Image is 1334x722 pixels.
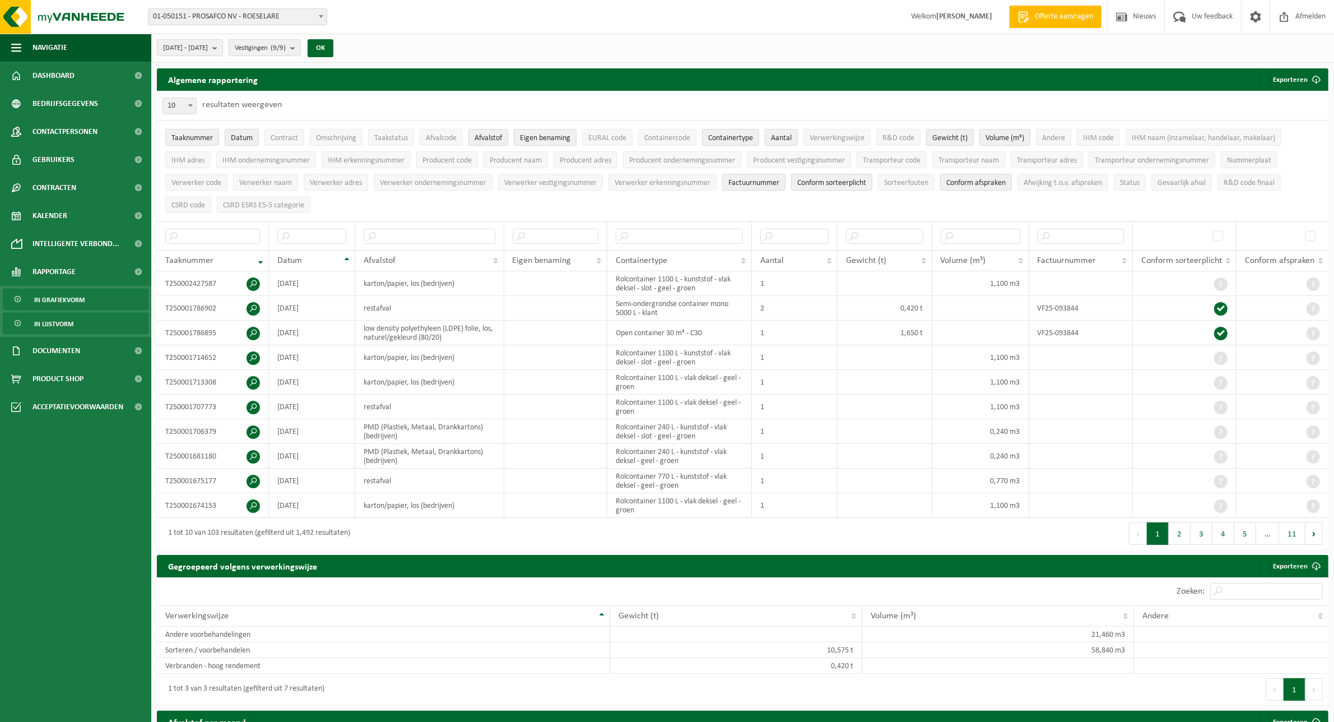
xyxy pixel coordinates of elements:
[322,151,411,168] button: IHM erkenningsnummerIHM erkenningsnummer: Activate to sort
[882,134,914,142] span: R&D code
[1305,678,1323,701] button: Next
[607,296,752,321] td: Semi-ondergrondse container mono 5000 L - klant
[269,321,355,345] td: [DATE]
[1120,179,1140,187] span: Status
[217,196,310,213] button: CSRD ESRS E5-5 categorieCSRD ESRS E5-5 categorie: Activate to sort
[269,271,355,296] td: [DATE]
[1169,522,1191,545] button: 2
[34,289,85,311] span: In grafiekvorm
[752,419,838,444] td: 1
[1129,522,1147,545] button: Previous
[765,129,798,146] button: AantalAantal: Activate to sort
[607,493,752,518] td: Rolcontainer 1100 L - vlak deksel - geel - groen
[316,134,356,142] span: Omschrijving
[615,179,710,187] span: Verwerker erkenningsnummer
[231,134,253,142] span: Datum
[932,493,1029,518] td: 1,100 m3
[1042,134,1065,142] span: Andere
[791,174,872,191] button: Conform sorteerplicht : Activate to sort
[752,444,838,469] td: 1
[420,129,463,146] button: AfvalcodeAfvalcode: Activate to sort
[269,493,355,518] td: [DATE]
[34,313,73,335] span: In lijstvorm
[32,230,119,258] span: Intelligente verbond...
[223,201,304,210] span: CSRD ESRS E5-5 categorie
[32,393,123,421] span: Acceptatievoorwaarden
[810,134,864,142] span: Verwerkingswijze
[857,151,927,168] button: Transporteur codeTransporteur code: Activate to sort
[157,469,269,493] td: T250001675177
[728,179,779,187] span: Factuurnummer
[722,174,785,191] button: FactuurnummerFactuurnummer: Activate to sort
[162,524,350,544] div: 1 tot 10 van 103 resultaten (gefilterd uit 1,492 resultaten)
[610,642,862,658] td: 10,575 t
[422,156,472,165] span: Producent code
[165,612,229,621] span: Verwerkingswijze
[610,658,862,674] td: 0,420 t
[1032,11,1096,22] span: Offerte aanvragen
[374,134,408,142] span: Taakstatus
[753,156,845,165] span: Producent vestigingsnummer
[269,296,355,321] td: [DATE]
[752,370,838,395] td: 1
[588,134,626,142] span: EURAL code
[1227,156,1271,165] span: Nummerplaat
[416,151,478,168] button: Producent codeProducent code: Activate to sort
[355,493,504,518] td: karton/papier, los (bedrijven)
[1114,174,1146,191] button: StatusStatus: Activate to sort
[490,156,542,165] span: Producent naam
[1256,522,1279,545] span: …
[3,313,148,334] a: In lijstvorm
[1305,522,1323,545] button: Next
[1017,156,1077,165] span: Transporteur adres
[771,134,792,142] span: Aantal
[32,118,97,146] span: Contactpersonen
[619,612,659,621] span: Gewicht (t)
[328,156,405,165] span: IHM erkenningsnummer
[638,129,696,146] button: ContainercodeContainercode: Activate to sort
[926,129,974,146] button: Gewicht (t)Gewicht (t): Activate to sort
[1147,522,1169,545] button: 1
[355,395,504,419] td: restafval
[157,345,269,370] td: T250001714652
[607,321,752,345] td: Open container 30 m³ - C30
[32,62,75,90] span: Dashboard
[607,444,752,469] td: Rolcontainer 240 L - kunststof - vlak deksel - geel - groen
[165,129,219,146] button: TaaknummerTaaknummer: Activate to remove sorting
[1191,522,1212,545] button: 3
[1266,678,1284,701] button: Previous
[355,469,504,493] td: restafval
[979,129,1030,146] button: Volume (m³)Volume (m³): Activate to sort
[1126,129,1281,146] button: IHM naam (inzamelaar, handelaar, makelaar)IHM naam (inzamelaar, handelaar, makelaar): Activate to...
[1221,151,1277,168] button: NummerplaatNummerplaat: Activate to sort
[747,151,851,168] button: Producent vestigingsnummerProducent vestigingsnummer: Activate to sort
[157,658,610,674] td: Verbranden - hoog rendement
[1036,129,1071,146] button: AndereAndere: Activate to sort
[468,129,508,146] button: AfvalstofAfvalstof: Activate to sort
[171,156,204,165] span: IHM adres
[32,90,98,118] span: Bedrijfsgegevens
[607,345,752,370] td: Rolcontainer 1100 L - kunststof - vlak deksel - slot - geel - groen
[171,134,213,142] span: Taaknummer
[514,129,577,146] button: Eigen benamingEigen benaming: Activate to sort
[32,337,80,365] span: Documenten
[560,156,611,165] span: Producent adres
[752,493,838,518] td: 1
[1177,587,1205,596] label: Zoeken:
[752,345,838,370] td: 1
[838,296,932,321] td: 0,420 t
[374,174,492,191] button: Verwerker ondernemingsnummerVerwerker ondernemingsnummer: Activate to sort
[157,296,269,321] td: T250001786902
[355,321,504,345] td: low density polyethyleen (LDPE) folie, los, naturel/gekleurd (80/20)
[986,134,1024,142] span: Volume (m³)
[803,129,871,146] button: VerwerkingswijzeVerwerkingswijze: Activate to sort
[607,370,752,395] td: Rolcontainer 1100 L - vlak deksel - geel - groen
[32,258,76,286] span: Rapportage
[163,98,196,114] span: 10
[269,419,355,444] td: [DATE]
[878,174,935,191] button: SorteerfoutenSorteerfouten: Activate to sort
[157,627,610,642] td: Andere voorbehandelingen
[1141,256,1222,265] span: Conform sorteerplicht
[932,134,968,142] span: Gewicht (t)
[752,395,838,419] td: 1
